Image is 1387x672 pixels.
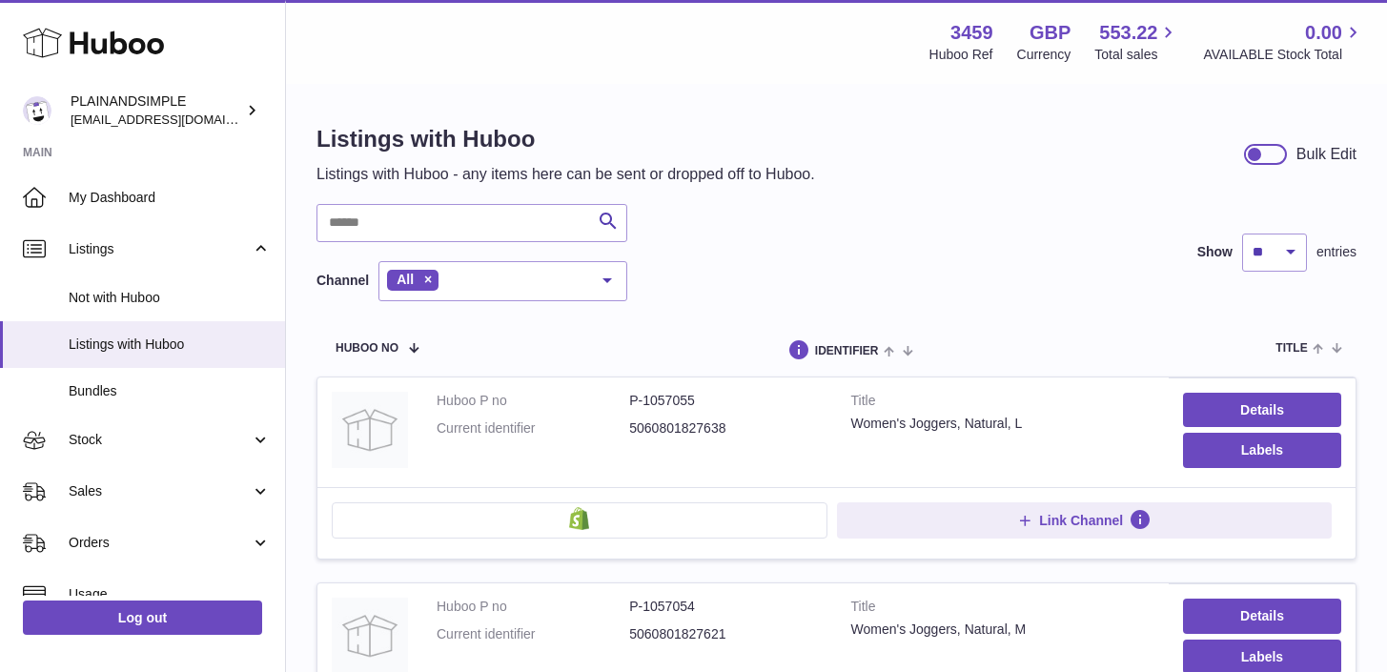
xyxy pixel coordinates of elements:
div: Bulk Edit [1296,144,1356,165]
h1: Listings with Huboo [316,124,815,154]
span: [EMAIL_ADDRESS][DOMAIN_NAME] [71,112,280,127]
dd: 5060801827621 [629,625,822,643]
span: AVAILABLE Stock Total [1203,46,1364,64]
img: duco@plainandsimple.com [23,96,51,125]
strong: Title [851,392,1154,415]
span: My Dashboard [69,189,271,207]
div: Huboo Ref [929,46,993,64]
span: Orders [69,534,251,552]
strong: Title [851,598,1154,621]
button: Labels [1183,433,1341,467]
a: Details [1183,599,1341,633]
span: Usage [69,585,271,603]
img: shopify-small.png [569,507,589,530]
span: Stock [69,431,251,449]
a: Details [1183,393,1341,427]
dd: P-1057055 [629,392,822,410]
a: Log out [23,601,262,635]
span: Sales [69,482,251,500]
span: entries [1316,243,1356,261]
span: 553.22 [1099,20,1157,46]
dt: Huboo P no [437,392,629,410]
strong: GBP [1030,20,1071,46]
dt: Current identifier [437,625,629,643]
span: Link Channel [1039,512,1123,529]
strong: 3459 [950,20,993,46]
a: 553.22 Total sales [1094,20,1179,64]
span: title [1275,342,1307,355]
div: Women's Joggers, Natural, L [851,415,1154,433]
span: Listings with Huboo [69,336,271,354]
a: 0.00 AVAILABLE Stock Total [1203,20,1364,64]
dt: Huboo P no [437,598,629,616]
span: Total sales [1094,46,1179,64]
span: All [397,272,414,287]
span: Listings [69,240,251,258]
dt: Current identifier [437,419,629,438]
button: Link Channel [837,502,1333,539]
span: Bundles [69,382,271,400]
div: PLAINANDSIMPLE [71,92,242,129]
span: Huboo no [336,342,398,355]
dd: 5060801827638 [629,419,822,438]
div: Women's Joggers, Natural, M [851,621,1154,639]
span: 0.00 [1305,20,1342,46]
div: Currency [1017,46,1071,64]
label: Channel [316,272,369,290]
dd: P-1057054 [629,598,822,616]
label: Show [1197,243,1233,261]
span: Not with Huboo [69,289,271,307]
p: Listings with Huboo - any items here can be sent or dropped off to Huboo. [316,164,815,185]
img: Women's Joggers, Natural, L [332,392,408,468]
span: identifier [815,345,879,357]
